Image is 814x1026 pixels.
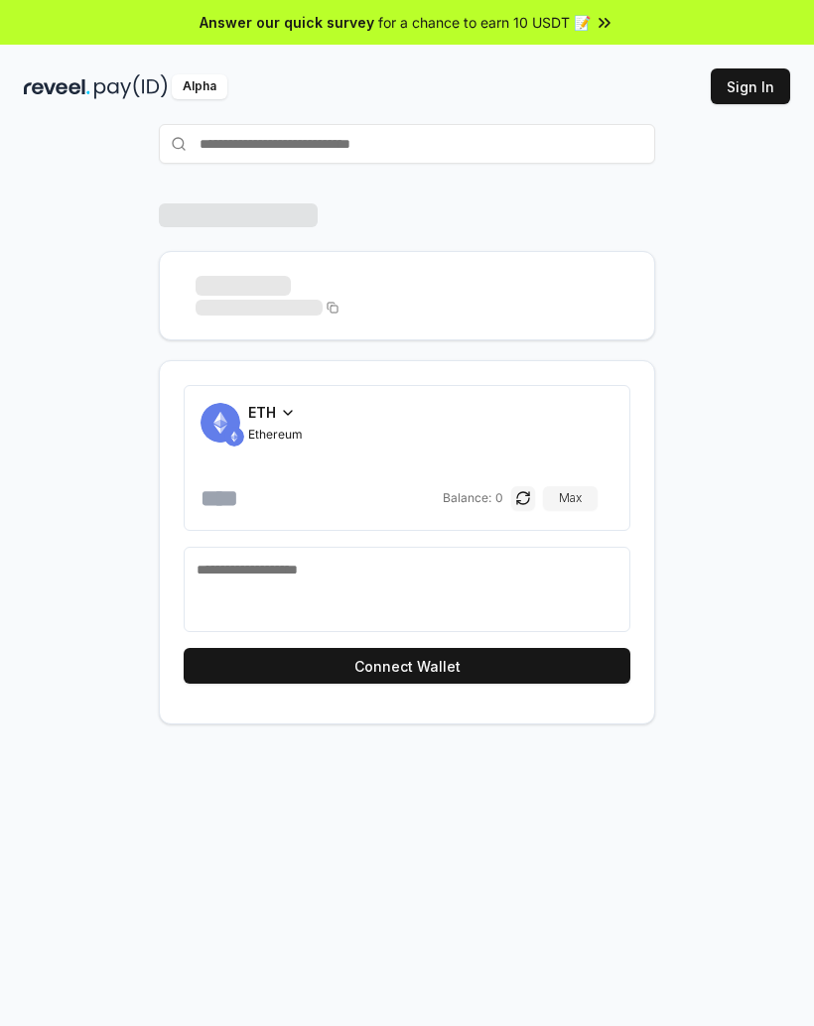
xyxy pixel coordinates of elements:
[443,490,491,506] span: Balance:
[172,74,227,99] div: Alpha
[94,74,168,99] img: pay_id
[495,490,503,506] span: 0
[24,74,90,99] img: reveel_dark
[248,427,303,443] span: Ethereum
[378,12,591,33] span: for a chance to earn 10 USDT 📝
[184,648,630,684] button: Connect Wallet
[543,486,598,510] button: Max
[711,68,790,104] button: Sign In
[248,402,276,423] span: ETH
[200,12,374,33] span: Answer our quick survey
[224,427,244,447] img: ETH.svg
